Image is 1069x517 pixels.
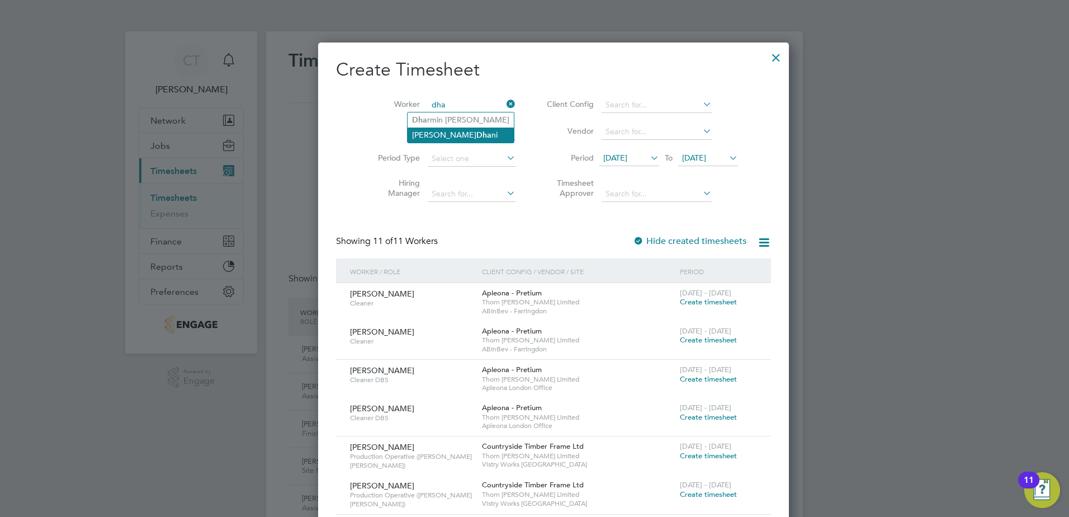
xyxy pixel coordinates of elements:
[680,374,737,384] span: Create timesheet
[428,97,515,113] input: Search for...
[350,337,474,346] span: Cleaner
[482,460,674,469] span: Vistry Works [GEOGRAPHIC_DATA]
[680,490,737,499] span: Create timesheet
[482,480,584,490] span: Countryside Timber Frame Ltd
[680,451,737,460] span: Create timesheet
[370,153,420,163] label: Period Type
[336,236,440,247] div: Showing
[428,151,515,167] input: Select one
[680,403,731,412] span: [DATE] - [DATE]
[680,335,737,345] span: Create timesheet
[482,413,674,422] span: Thorn [PERSON_NAME] Limited
[680,297,737,307] span: Create timesheet
[482,403,542,412] span: Apleona - Pretium
[350,299,474,308] span: Cleaner
[482,298,674,307] span: Thorn [PERSON_NAME] Limited
[350,403,414,413] span: [PERSON_NAME]
[602,186,712,202] input: Search for...
[680,326,731,336] span: [DATE] - [DATE]
[482,441,584,451] span: Countryside Timber Frame Ltd
[350,481,414,491] span: [PERSON_NAME]
[350,452,474,469] span: Production Operative ([PERSON_NAME] [PERSON_NAME])
[482,490,674,499] span: Thorn [PERSON_NAME] Limited
[602,97,712,113] input: Search for...
[680,412,737,422] span: Create timesheet
[350,327,414,337] span: [PERSON_NAME]
[479,258,677,284] div: Client Config / Vendor / Site
[373,236,393,247] span: 11 of
[482,375,674,384] span: Thorn [PERSON_NAME] Limited
[408,112,514,128] li: rmin [PERSON_NAME]
[543,126,594,136] label: Vendor
[482,452,674,460] span: Thorn [PERSON_NAME] Limited
[482,288,542,298] span: Apleona - Pretium
[336,58,771,82] h2: Create Timesheet
[603,153,627,163] span: [DATE]
[482,365,542,374] span: Apleona - Pretium
[482,345,674,354] span: ABInBev - Farringdon
[370,178,420,198] label: Hiring Manager
[373,236,438,247] span: 11 Workers
[370,99,420,109] label: Worker
[680,365,731,374] span: [DATE] - [DATE]
[680,288,731,298] span: [DATE] - [DATE]
[482,336,674,345] span: Thorn [PERSON_NAME] Limited
[543,153,594,163] label: Period
[428,186,515,202] input: Search for...
[350,413,474,422] span: Cleaner DBS
[350,442,414,452] span: [PERSON_NAME]
[677,258,760,284] div: Period
[408,128,514,143] li: [PERSON_NAME] ni
[350,491,474,508] span: Production Operative ([PERSON_NAME] [PERSON_NAME])
[682,153,706,163] span: [DATE]
[482,421,674,430] span: Apleona London Office
[543,178,594,198] label: Timesheet Approver
[482,326,542,336] span: Apleona - Pretium
[1024,472,1060,508] button: Open Resource Center, 11 new notifications
[476,130,491,140] b: Dha
[482,499,674,508] span: Vistry Works [GEOGRAPHIC_DATA]
[412,115,427,125] b: Dha
[1024,480,1034,495] div: 11
[370,126,420,136] label: Site
[543,99,594,109] label: Client Config
[350,289,414,299] span: [PERSON_NAME]
[633,236,746,247] label: Hide created timesheets
[350,365,414,375] span: [PERSON_NAME]
[350,375,474,384] span: Cleaner DBS
[661,151,676,165] span: To
[680,480,731,490] span: [DATE] - [DATE]
[482,383,674,392] span: Apleona London Office
[482,307,674,316] span: ABInBev - Farringdon
[347,258,479,284] div: Worker / Role
[680,441,731,451] span: [DATE] - [DATE]
[602,124,712,140] input: Search for...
